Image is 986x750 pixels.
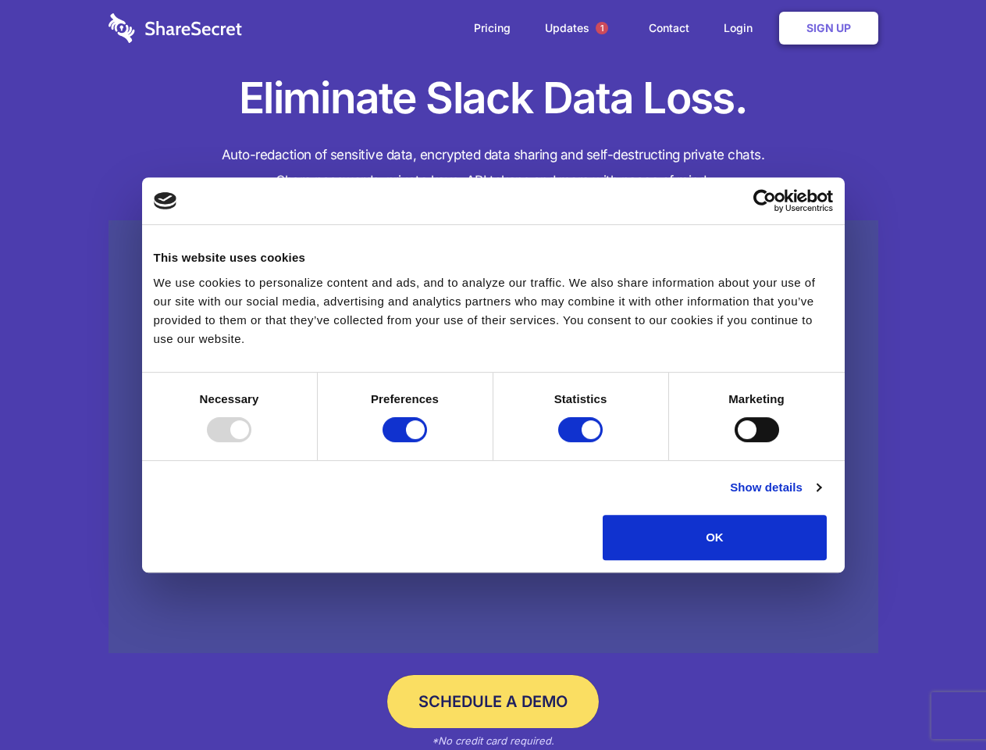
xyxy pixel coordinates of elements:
a: Sign Up [779,12,878,45]
img: logo [154,192,177,209]
span: 1 [596,22,608,34]
em: *No credit card required. [432,734,554,747]
div: We use cookies to personalize content and ads, and to analyze our traffic. We also share informat... [154,273,833,348]
strong: Statistics [554,392,607,405]
button: OK [603,515,827,560]
h4: Auto-redaction of sensitive data, encrypted data sharing and self-destructing private chats. Shar... [109,142,878,194]
a: Wistia video thumbnail [109,220,878,654]
strong: Marketing [728,392,785,405]
h1: Eliminate Slack Data Loss. [109,70,878,127]
strong: Necessary [200,392,259,405]
div: This website uses cookies [154,248,833,267]
a: Pricing [458,4,526,52]
a: Contact [633,4,705,52]
img: logo-wordmark-white-trans-d4663122ce5f474addd5e946df7df03e33cb6a1c49d2221995e7729f52c070b2.svg [109,13,242,43]
a: Show details [730,478,820,497]
a: Login [708,4,776,52]
a: Schedule a Demo [387,675,599,728]
a: Usercentrics Cookiebot - opens in a new window [696,189,833,212]
strong: Preferences [371,392,439,405]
